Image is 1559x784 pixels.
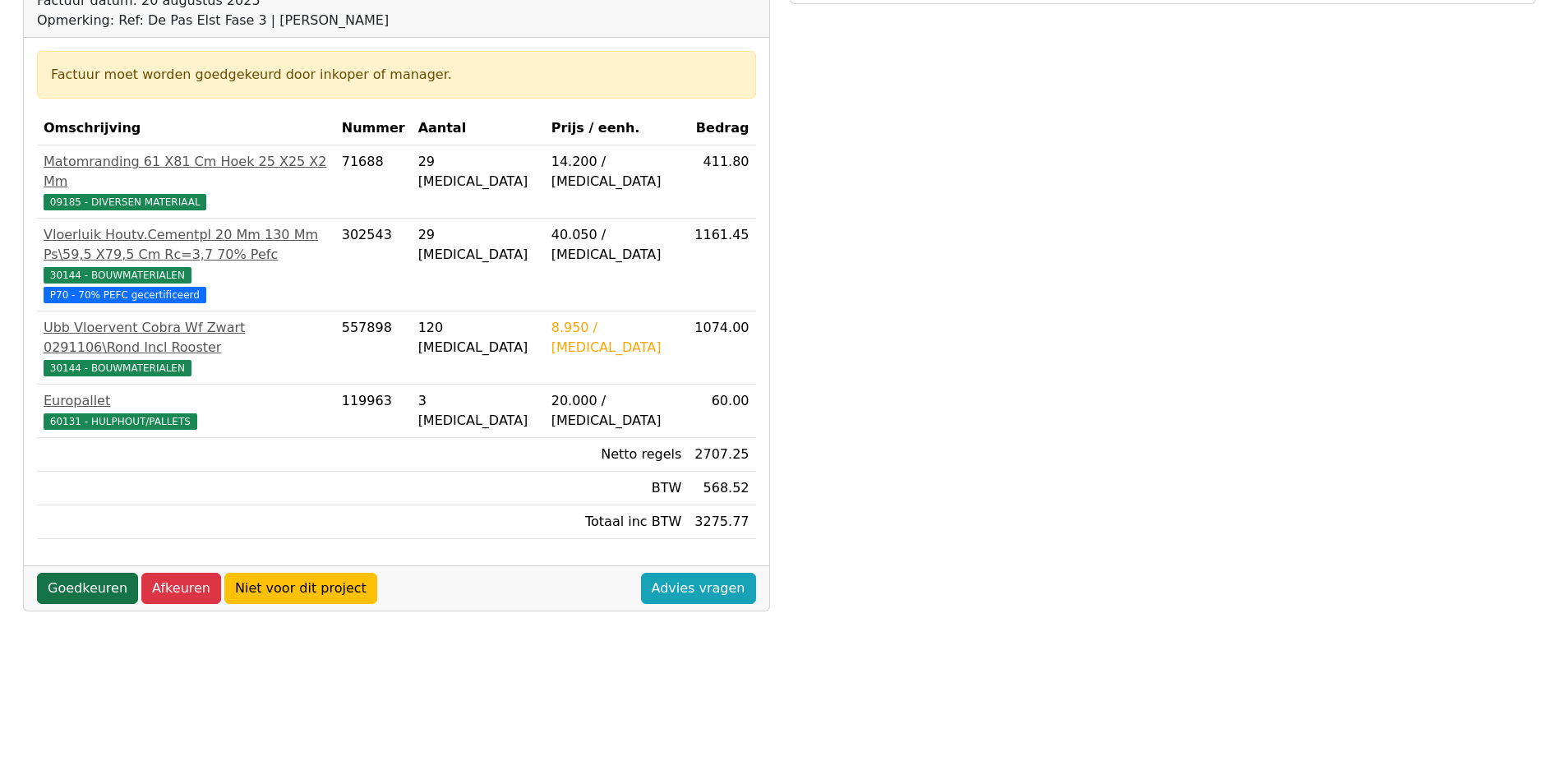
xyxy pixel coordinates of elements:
th: Prijs / eenh. [545,112,689,145]
a: Europallet60131 - HULPHOUT/PALLETS [44,391,329,431]
div: 29 [MEDICAL_DATA] [418,225,538,265]
a: Advies vragen [641,573,756,604]
span: 60131 - HULPHOUT/PALLETS [44,413,197,430]
div: Vloerluik Houtv.Cementpl 20 Mm 130 Mm Ps\59,5 X79,5 Cm Rc=3,7 70% Pefc [44,225,329,265]
div: Ubb Vloervent Cobra Wf Zwart 0291106\Rond Incl Rooster [44,318,329,357]
td: 411.80 [688,145,755,219]
td: 3275.77 [688,505,755,539]
td: 60.00 [688,385,755,438]
div: Factuur moet worden goedgekeurd door inkoper of manager. [51,65,742,85]
td: 2707.25 [688,438,755,472]
th: Omschrijving [37,112,335,145]
span: 30144 - BOUWMATERIALEN [44,360,191,376]
span: 30144 - BOUWMATERIALEN [44,267,191,284]
div: Opmerking: Ref: De Pas Elst Fase 3 | [PERSON_NAME] [37,11,432,30]
td: 557898 [335,311,412,385]
a: Afkeuren [141,573,221,604]
td: Totaal inc BTW [545,505,689,539]
td: 568.52 [688,472,755,505]
a: Vloerluik Houtv.Cementpl 20 Mm 130 Mm Ps\59,5 X79,5 Cm Rc=3,7 70% Pefc30144 - BOUWMATERIALEN P70 ... [44,225,329,304]
td: Netto regels [545,438,689,472]
div: 8.950 / [MEDICAL_DATA] [551,318,682,357]
a: Matomranding 61 X81 Cm Hoek 25 X25 X2 Mm09185 - DIVERSEN MATERIAAL [44,152,329,211]
th: Nummer [335,112,412,145]
div: 120 [MEDICAL_DATA] [418,318,538,357]
a: Niet voor dit project [224,573,377,604]
td: 302543 [335,219,412,311]
td: 71688 [335,145,412,219]
div: 14.200 / [MEDICAL_DATA] [551,152,682,191]
td: 119963 [335,385,412,438]
div: 3 [MEDICAL_DATA] [418,391,538,431]
td: 1161.45 [688,219,755,311]
td: BTW [545,472,689,505]
div: 40.050 / [MEDICAL_DATA] [551,225,682,265]
a: Goedkeuren [37,573,138,604]
div: 29 [MEDICAL_DATA] [418,152,538,191]
th: Aantal [412,112,545,145]
div: Matomranding 61 X81 Cm Hoek 25 X25 X2 Mm [44,152,329,191]
span: P70 - 70% PEFC gecertificeerd [44,287,206,303]
span: 09185 - DIVERSEN MATERIAAL [44,194,206,210]
th: Bedrag [688,112,755,145]
a: Ubb Vloervent Cobra Wf Zwart 0291106\Rond Incl Rooster30144 - BOUWMATERIALEN [44,318,329,377]
td: 1074.00 [688,311,755,385]
div: Europallet [44,391,329,411]
div: 20.000 / [MEDICAL_DATA] [551,391,682,431]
